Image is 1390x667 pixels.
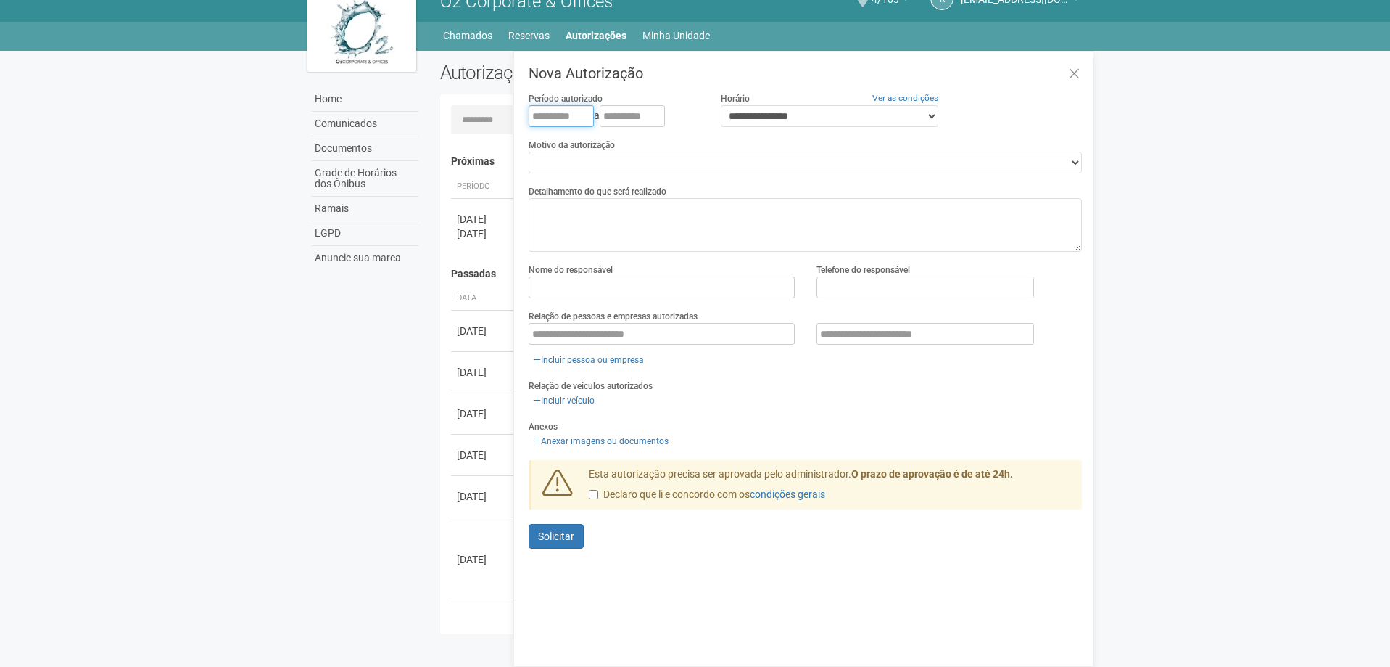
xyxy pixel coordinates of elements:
[457,448,510,462] div: [DATE]
[529,263,613,277] label: Nome do responsável
[451,269,1072,279] h4: Passadas
[529,92,603,105] label: Período autorizado
[538,531,574,542] span: Solicitar
[457,552,510,567] div: [DATE]
[721,92,750,105] label: Horário
[311,87,418,112] a: Home
[578,467,1083,510] div: Esta autorização precisa ser aprovada pelo administrador.
[529,393,599,409] a: Incluir veículo
[457,212,510,226] div: [DATE]
[529,66,1082,81] h3: Nova Autorização
[457,623,510,637] div: [DATE]
[311,197,418,221] a: Ramais
[508,25,550,46] a: Reservas
[529,310,698,323] label: Relação de pessoas e empresas autorizadas
[529,524,584,549] button: Solicitar
[589,490,598,499] input: Declaro que li e concordo com oscondições gerais
[872,93,938,103] a: Ver as condições
[851,468,1013,480] strong: O prazo de aprovação é de até 24h.
[451,175,516,199] th: Período
[589,488,825,502] label: Declaro que li e concordo com os
[311,221,418,246] a: LGPD
[457,226,510,241] div: [DATE]
[311,161,418,197] a: Grade de Horários dos Ônibus
[443,25,492,46] a: Chamados
[457,489,510,504] div: [DATE]
[451,287,516,311] th: Data
[457,406,510,421] div: [DATE]
[529,420,558,433] label: Anexos
[529,185,666,198] label: Detalhamento do que será realizado
[440,62,750,83] h2: Autorizações
[529,139,615,152] label: Motivo da autorização
[529,105,698,127] div: a
[311,136,418,161] a: Documentos
[750,488,825,500] a: condições gerais
[311,246,418,270] a: Anuncie sua marca
[816,263,910,277] label: Telefone do responsável
[529,433,673,449] a: Anexar imagens ou documentos
[311,112,418,136] a: Comunicados
[642,25,710,46] a: Minha Unidade
[457,365,510,380] div: [DATE]
[566,25,626,46] a: Autorizações
[457,324,510,338] div: [DATE]
[451,156,1072,167] h4: Próximas
[529,352,648,368] a: Incluir pessoa ou empresa
[529,380,653,393] label: Relação de veículos autorizados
